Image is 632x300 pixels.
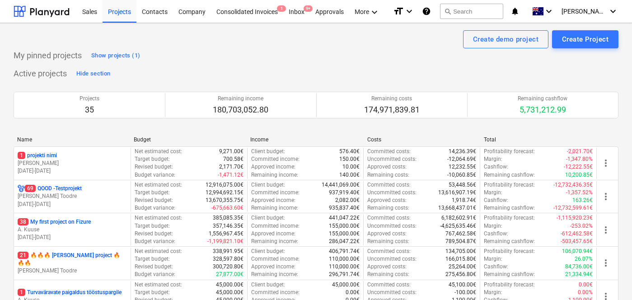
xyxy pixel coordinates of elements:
p: 140.00€ [339,171,360,179]
p: Net estimated cost : [135,248,182,255]
p: -12,064.69€ [447,155,476,163]
p: 166,015.80€ [445,255,476,263]
span: more_vert [600,225,611,235]
p: 180,703,052.80 [213,104,268,115]
p: 12,916,075.00€ [206,181,243,189]
p: Cashflow : [484,163,508,171]
div: Budget [134,136,243,143]
p: Uncommitted costs : [367,222,417,230]
p: 700.58€ [223,155,243,163]
p: -4,625,635.46€ [440,222,476,230]
p: 35 [80,104,99,115]
i: keyboard_arrow_down [404,6,415,17]
p: Committed costs : [367,214,411,222]
p: Remaining cashflow : [484,238,535,245]
p: -1,199,821.10€ [207,238,243,245]
p: Cashflow : [484,197,508,204]
p: 0.00€ [346,289,360,296]
p: Remaining costs [364,95,420,103]
p: 9,271.00€ [219,148,243,155]
p: Client budget : [251,214,285,222]
p: -2,021.70€ [567,148,593,155]
div: 21🔥🔥🔥 [PERSON_NAME] project 🔥🔥🔥[PERSON_NAME] Toodre [18,252,127,275]
p: Committed costs : [367,281,411,289]
i: notifications [510,6,520,17]
p: -1,115,920.23€ [557,214,593,222]
p: Committed income : [251,189,300,197]
p: Approved costs : [367,230,407,238]
p: 45,100.00€ [449,281,476,289]
p: 6,182,602.91€ [441,214,476,222]
p: Active projects [14,68,67,79]
div: Project has multi currencies enabled [18,185,25,192]
p: Budget variance : [135,271,175,278]
p: Approved income : [251,163,295,171]
p: -503,457.65€ [561,238,593,245]
p: Client budget : [251,248,285,255]
p: 84,736.00€ [565,263,593,271]
p: Approved income : [251,197,295,204]
p: 45,000.00€ [332,281,360,289]
p: 300,720.80€ [213,263,243,271]
p: Client budget : [251,281,285,289]
p: Target budget : [135,189,170,197]
p: -612,462.58€ [561,230,593,238]
p: Target budget : [135,289,170,296]
p: 110,000.00€ [329,263,360,271]
p: Margin : [484,222,502,230]
p: Revised budget : [135,163,173,171]
i: Knowledge base [422,6,431,17]
p: 2,171.70€ [219,163,243,171]
p: 14,441,069.00€ [322,181,360,189]
p: 935,837.40€ [329,204,360,212]
p: Cashflow : [484,263,508,271]
p: 53,448.56€ [449,181,476,189]
p: [DATE] - [DATE] [18,234,127,241]
p: Revised budget : [135,197,173,204]
p: 27,877.00€ [216,271,243,278]
p: Profitability forecast : [484,181,535,189]
p: 789,504.87€ [445,238,476,245]
p: 12,994,692.15€ [206,189,243,197]
p: 441,047.22€ [329,214,360,222]
span: 1 [18,152,25,159]
p: Margin : [484,155,502,163]
p: Remaining cashflow [518,95,567,103]
p: Net estimated cost : [135,148,182,155]
div: Show projects (1) [91,51,140,61]
p: My first project on Fizure [18,218,91,226]
span: 21 [18,252,28,259]
p: Profitability forecast : [484,281,535,289]
p: 576.40€ [339,148,360,155]
p: Margin : [484,289,502,296]
p: 45,000.00€ [216,289,243,296]
p: -100.00€ [454,289,476,296]
div: Create Project [562,33,609,45]
button: Hide section [74,66,112,81]
p: 328,597.80€ [213,255,243,263]
span: search [444,8,451,15]
p: Committed costs : [367,181,411,189]
p: 26.07% [575,255,593,263]
p: Revised budget : [135,263,173,271]
button: Create Project [552,30,618,48]
iframe: Chat Widget [587,257,632,300]
p: Budget variance : [135,238,175,245]
p: 155,000.00€ [329,222,360,230]
p: -1,347.80% [566,155,593,163]
p: 155,000.00€ [329,230,360,238]
p: Target budget : [135,222,170,230]
p: 5,731,212.99 [518,104,567,115]
p: Revised budget : [135,230,173,238]
p: 25,264.00€ [449,263,476,271]
p: Target budget : [135,155,170,163]
button: Show projects (1) [89,48,142,63]
i: keyboard_arrow_down [608,6,618,17]
p: Target budget : [135,255,170,263]
p: 1,556,967.45€ [209,230,243,238]
p: [PERSON_NAME] Toodre [18,192,127,200]
p: 174,971,839.81 [364,104,420,115]
p: -12,732,599.61€ [553,204,593,212]
p: 134,705.00€ [445,248,476,255]
p: 10.00€ [342,163,360,171]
